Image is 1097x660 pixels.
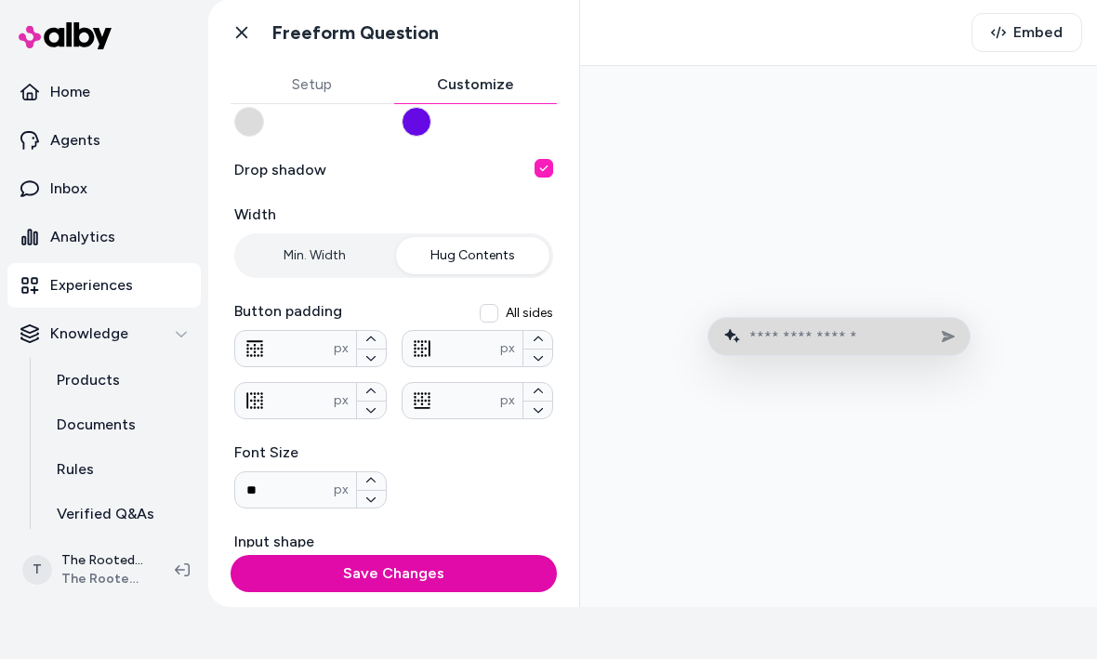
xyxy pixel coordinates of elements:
label: Button padding [234,301,553,323]
label: Input shape [234,532,553,554]
button: Embed [971,14,1082,53]
button: All sides [480,305,498,323]
span: px [500,392,515,411]
a: Home [7,71,201,115]
p: Analytics [50,227,115,249]
p: Knowledge [50,323,128,346]
a: Products [38,359,201,403]
a: Documents [38,403,201,448]
p: Rules [57,459,94,482]
h1: Freeform Question [271,22,439,46]
label: Font Size [234,442,387,465]
a: Agents [7,119,201,164]
span: px [334,340,349,359]
p: Products [57,370,120,392]
button: Setup [231,67,394,104]
p: Home [50,82,90,104]
button: TThe Rooted Plant Shop ShopifyThe Rooted Plant Shop [11,541,160,601]
button: Hug Contents [396,238,550,275]
a: Verified Q&As [38,493,201,537]
span: px [500,340,515,359]
p: Verified Q&As [57,504,154,526]
p: Experiences [50,275,133,297]
a: Inbox [7,167,201,212]
p: Documents [57,415,136,437]
button: Save Changes [231,556,557,593]
span: All sides [506,305,553,323]
p: Inbox [50,178,87,201]
span: The Rooted Plant Shop [61,571,145,589]
span: Embed [1013,22,1063,45]
p: Agents [50,130,100,152]
img: alby Logo [19,23,112,50]
a: Rules [38,448,201,493]
span: px [334,482,349,500]
button: Customize [394,67,558,104]
button: Min. Width [238,238,392,275]
button: Knowledge [7,312,201,357]
span: px [334,392,349,411]
p: The Rooted Plant Shop Shopify [61,552,145,571]
span: T [22,556,52,586]
label: Width [234,205,553,227]
a: Analytics [7,216,201,260]
label: Drop shadow [234,160,326,182]
a: Experiences [7,264,201,309]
